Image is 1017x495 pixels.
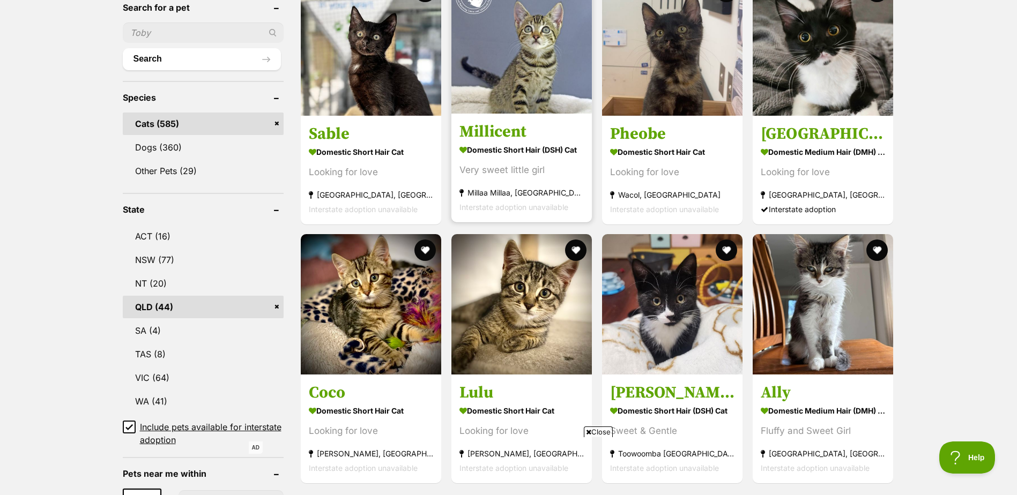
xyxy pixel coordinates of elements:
[459,382,584,403] h3: Lulu
[309,204,418,213] span: Interstate adoption unavailable
[309,144,433,159] strong: Domestic Short Hair Cat
[761,123,885,144] h3: [GEOGRAPHIC_DATA]
[939,441,996,474] iframe: Help Scout Beacon - Open
[761,446,885,461] strong: [GEOGRAPHIC_DATA], [GEOGRAPHIC_DATA]
[249,441,769,490] iframe: Advertisement
[610,382,734,403] h3: [PERSON_NAME]
[309,164,433,179] div: Looking for love
[459,162,584,177] div: Very sweet little girl
[123,469,284,478] header: Pets near me within
[602,234,743,374] img: Alice - Domestic Short Hair (DSH) Cat
[123,343,284,365] a: TAS (8)
[753,234,893,374] img: Ally - Domestic Medium Hair (DMH) Cat
[867,239,888,261] button: favourite
[761,187,885,201] strong: [GEOGRAPHIC_DATA], [GEOGRAPHIC_DATA]
[602,374,743,483] a: [PERSON_NAME] Domestic Short Hair (DSH) Cat Sweet & Gentle Toowoomba [GEOGRAPHIC_DATA], [GEOGRAPH...
[123,249,284,271] a: NSW (77)
[610,403,734,418] strong: Domestic Short Hair (DSH) Cat
[602,115,743,224] a: Pheobe Domestic Short Hair Cat Looking for love Wacol, [GEOGRAPHIC_DATA] Interstate adoption unav...
[610,123,734,144] h3: Pheobe
[123,136,284,159] a: Dogs (360)
[761,164,885,179] div: Looking for love
[301,115,441,224] a: Sable Domestic Short Hair Cat Looking for love [GEOGRAPHIC_DATA], [GEOGRAPHIC_DATA] Interstate ad...
[565,239,587,261] button: favourite
[610,164,734,179] div: Looking for love
[610,424,734,438] div: Sweet & Gentle
[123,390,284,412] a: WA (41)
[123,160,284,182] a: Other Pets (29)
[584,426,613,437] span: Close
[123,296,284,318] a: QLD (44)
[123,319,284,342] a: SA (4)
[451,374,592,483] a: Lulu Domestic Short Hair Cat Looking for love [PERSON_NAME], [GEOGRAPHIC_DATA] Interstate adoptio...
[610,187,734,201] strong: Wacol, [GEOGRAPHIC_DATA]
[716,239,737,261] button: favourite
[123,112,284,135] a: Cats (585)
[123,48,281,70] button: Search
[123,22,284,43] input: Toby
[309,403,433,418] strong: Domestic Short Hair Cat
[761,201,885,216] div: Interstate adoption
[414,239,436,261] button: favourite
[761,463,870,472] span: Interstate adoption unavailable
[610,204,719,213] span: Interstate adoption unavailable
[451,234,592,374] img: Lulu - Domestic Short Hair Cat
[761,144,885,159] strong: Domestic Medium Hair (DMH) Cat
[459,121,584,141] h3: Millicent
[301,374,441,483] a: Coco Domestic Short Hair Cat Looking for love [PERSON_NAME], [GEOGRAPHIC_DATA] Interstate adoptio...
[123,421,284,446] a: Include pets available for interstate adoption
[753,374,893,483] a: Ally Domestic Medium Hair (DMH) Cat Fluffy and Sweet Girl [GEOGRAPHIC_DATA], [GEOGRAPHIC_DATA] In...
[309,123,433,144] h3: Sable
[123,3,284,12] header: Search for a pet
[123,205,284,214] header: State
[123,366,284,389] a: VIC (64)
[761,424,885,438] div: Fluffy and Sweet Girl
[123,272,284,295] a: NT (20)
[309,424,433,438] div: Looking for love
[761,382,885,403] h3: Ally
[301,234,441,374] img: Coco - Domestic Short Hair Cat
[753,115,893,224] a: [GEOGRAPHIC_DATA] Domestic Medium Hair (DMH) Cat Looking for love [GEOGRAPHIC_DATA], [GEOGRAPHIC_...
[459,202,568,211] span: Interstate adoption unavailable
[309,382,433,403] h3: Coco
[123,93,284,102] header: Species
[459,424,584,438] div: Looking for love
[140,421,284,446] span: Include pets available for interstate adoption
[459,403,584,418] strong: Domestic Short Hair Cat
[459,141,584,157] strong: Domestic Short Hair (DSH) Cat
[309,187,433,201] strong: [GEOGRAPHIC_DATA], [GEOGRAPHIC_DATA]
[451,113,592,222] a: Millicent Domestic Short Hair (DSH) Cat Very sweet little girl Millaa Millaa, [GEOGRAPHIC_DATA] I...
[459,185,584,199] strong: Millaa Millaa, [GEOGRAPHIC_DATA]
[249,441,263,454] span: AD
[610,144,734,159] strong: Domestic Short Hair Cat
[761,403,885,418] strong: Domestic Medium Hair (DMH) Cat
[123,225,284,247] a: ACT (16)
